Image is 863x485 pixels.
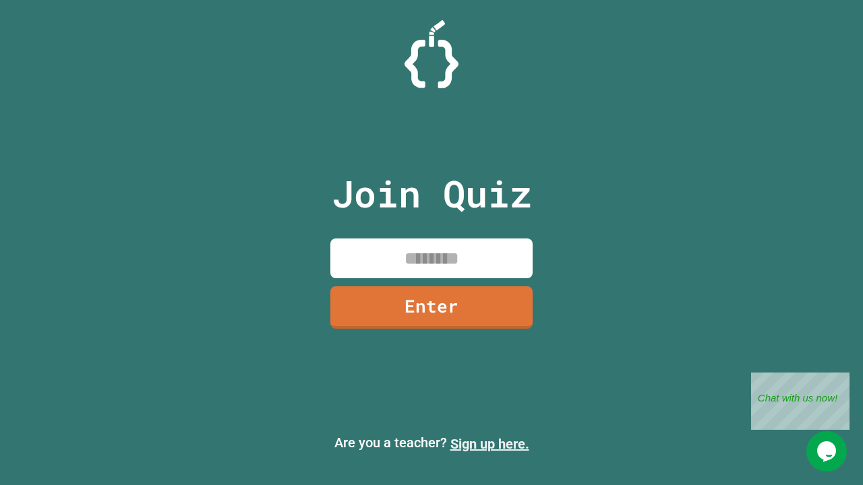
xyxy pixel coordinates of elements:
[751,373,850,430] iframe: chat widget
[11,432,852,454] p: Are you a teacher?
[332,166,532,222] p: Join Quiz
[330,286,533,329] a: Enter
[450,436,529,452] a: Sign up here.
[405,20,458,88] img: Logo.svg
[806,431,850,472] iframe: chat widget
